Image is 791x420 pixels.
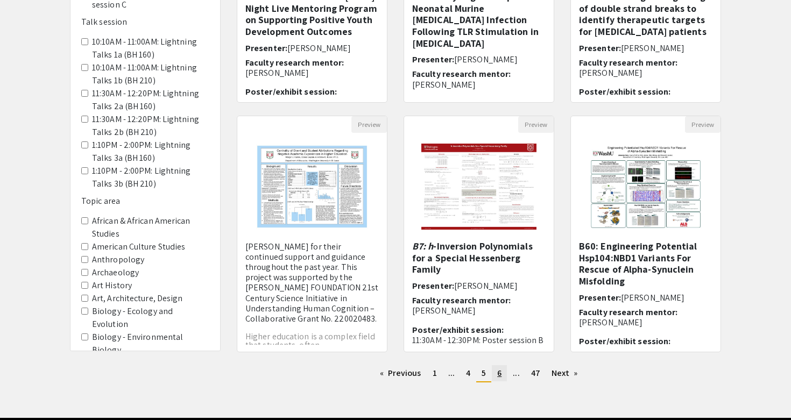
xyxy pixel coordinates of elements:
[81,196,209,206] h6: Topic area
[579,317,712,328] p: [PERSON_NAME]
[412,240,546,275] h5: -Inversion Polynomials for a Special Hessenberg Family
[497,367,502,379] span: 6
[92,139,209,165] label: 1:10PM - 2:00PM: Lightning Talks 3a (BH 160)
[245,86,337,97] span: Poster/exhibit session:
[579,336,670,347] span: Poster/exhibit session:
[412,324,504,336] span: Poster/exhibit session:
[92,305,209,331] label: Biology - Ecology and Evolution
[579,240,712,287] h5: B60: Engineering Potential Hsp104:NBD1 Variants For Rescue of Alpha-Synuclein Misfolding
[621,42,684,54] span: [PERSON_NAME]
[245,133,378,240] img: <p>B20: Centrality of Event and Student Attributions Regarding Negative Academic Experiences in H...
[92,240,185,253] label: American Culture Studies
[92,61,209,87] label: 10:10AM - 11:00AM: Lightning Talks 1b (BH 210)
[577,133,714,240] img: <p>B60: Engineering Potential Hsp104:NBD1 Variants For Rescue of Alpha-Synuclein Misfolding</p>
[621,292,684,303] span: [PERSON_NAME]
[412,305,546,316] p: [PERSON_NAME]
[245,57,344,68] span: Faculty research mentor:
[245,43,379,53] h6: Presenter:
[448,367,455,379] span: ...
[8,372,46,412] iframe: Chat
[685,116,721,133] button: Preview
[92,253,144,266] label: Anthropology
[92,279,132,292] label: Art History
[518,116,554,133] button: Preview
[92,331,209,357] label: Biology - Environmental Biology
[375,365,427,381] a: Previous page
[454,54,518,65] span: [PERSON_NAME]
[579,307,677,318] span: Faculty research mentor:
[482,367,486,379] span: 5
[92,215,209,240] label: African & African American Studies
[237,365,721,382] ul: Pagination
[92,113,209,139] label: 11:30AM - 12:20PM: Lightning Talks 2b (BH 210)
[411,133,547,240] img: <p><em>B7: h</em>-Inversion Polynomials for a Special Hessenberg Family</p>
[92,35,209,61] label: 10:10AM - 11:00AM: Lightning Talks 1a (BH 160)
[513,367,519,379] span: ...
[245,68,379,78] p: [PERSON_NAME]
[570,116,721,352] div: Open Presentation <p>B60: Engineering Potential Hsp104:NBD1 Variants For Rescue of Alpha-Synuclei...
[92,292,183,305] label: Art, Architecture, Design
[412,335,546,345] p: 11:30AM - 12:30PM: Poster session B
[412,68,511,80] span: Faculty research mentor:
[412,240,434,252] em: B7: h
[245,331,376,351] span: Higher education is a complex field that students, often ...
[92,266,139,279] label: Archaeology
[92,87,209,113] label: 11:30AM - 12:20PM: Lightning Talks 2a (BH 160)
[546,365,583,381] a: Next page
[245,220,379,324] p: I would like to thank [PERSON_NAME] and Dr. [PERSON_NAME] for their continued support and guidanc...
[351,116,387,133] button: Preview
[81,17,209,27] h6: Talk session
[579,68,712,78] p: [PERSON_NAME]
[433,367,437,379] span: 1
[579,43,712,53] h6: Presenter:
[412,54,546,65] h6: Presenter:
[404,116,554,352] div: Open Presentation <p><em>B7: h</em>-Inversion Polynomials for a Special Hessenberg Family</p>
[454,280,518,291] span: [PERSON_NAME]
[531,367,540,379] span: 47
[579,86,670,97] span: Poster/exhibit session:
[92,165,209,190] label: 1:10PM - 2:00PM: Lightning Talks 3b (BH 210)
[412,281,546,291] h6: Presenter:
[579,293,712,303] h6: Presenter:
[579,57,677,68] span: Faculty research mentor:
[412,295,511,306] span: Faculty research mentor:
[412,80,546,90] p: [PERSON_NAME]
[287,42,351,54] span: [PERSON_NAME]
[466,367,470,379] span: 4
[237,116,387,352] div: Open Presentation <p>B20: Centrality of Event and Student Attributions Regarding Negative Academi...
